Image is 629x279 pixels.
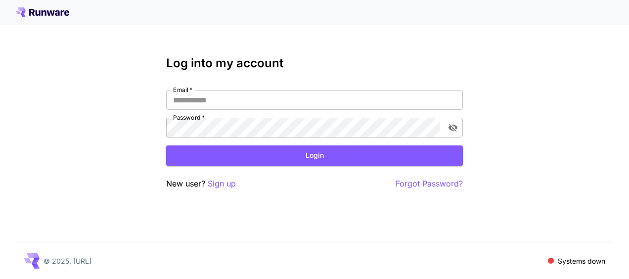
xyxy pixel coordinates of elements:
[166,178,236,190] p: New user?
[396,178,463,190] button: Forgot Password?
[444,119,462,137] button: toggle password visibility
[558,256,605,266] p: Systems down
[208,178,236,190] button: Sign up
[173,113,205,122] label: Password
[166,145,463,166] button: Login
[44,256,91,266] p: © 2025, [URL]
[173,86,192,94] label: Email
[166,56,463,70] h3: Log into my account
